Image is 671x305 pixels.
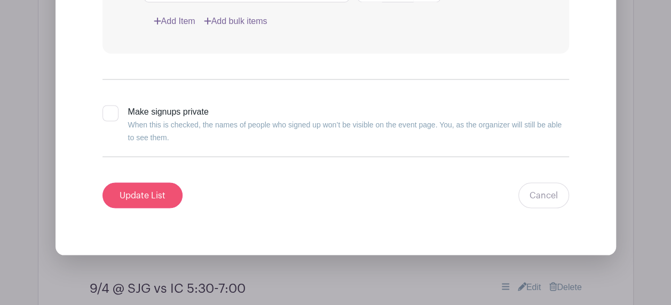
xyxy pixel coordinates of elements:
[128,120,562,141] small: When this is checked, the names of people who signed up won’t be visible on the event page. You, ...
[204,15,267,28] a: Add bulk items
[518,182,569,208] a: Cancel
[102,182,183,208] input: Update List
[154,15,195,28] a: Add Item
[128,105,569,143] div: Make signups private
